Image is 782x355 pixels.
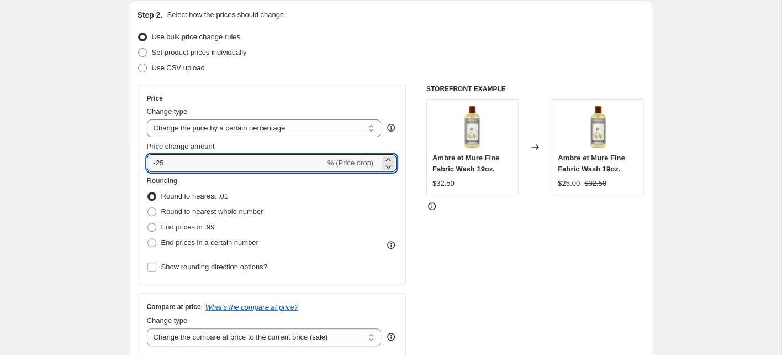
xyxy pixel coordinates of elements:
[426,85,644,93] h6: STOREFRONT EXAMPLE
[558,178,580,189] div: $25.00
[558,154,625,173] span: Ambre et Mure Fine Fabric Wash 19oz.
[432,154,499,173] span: Ambre et Mure Fine Fabric Wash 19oz.
[138,9,163,20] h2: Step 2.
[152,33,240,41] span: Use bulk price change rules
[432,178,455,189] div: $32.50
[147,176,178,185] span: Rounding
[152,64,205,72] span: Use CSV upload
[161,223,215,231] span: End prices in .99
[450,105,494,149] img: ambre-4_80x.jpg
[327,159,373,167] span: % (Price drop)
[161,207,263,216] span: Round to nearest whole number
[205,303,299,311] button: What's the compare at price?
[161,263,267,271] span: Show rounding direction options?
[385,331,397,342] div: help
[147,302,201,311] h3: Compare at price
[147,154,325,172] input: -15
[147,107,188,116] span: Change type
[147,142,215,150] span: Price change amount
[167,9,284,20] p: Select how the prices should change
[147,316,188,325] span: Change type
[584,178,606,189] strike: $32.50
[161,192,228,200] span: Round to nearest .01
[152,48,247,56] span: Set product prices individually
[385,122,397,133] div: help
[147,94,163,103] h3: Price
[576,105,620,149] img: ambre-4_80x.jpg
[161,238,258,247] span: End prices in a certain number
